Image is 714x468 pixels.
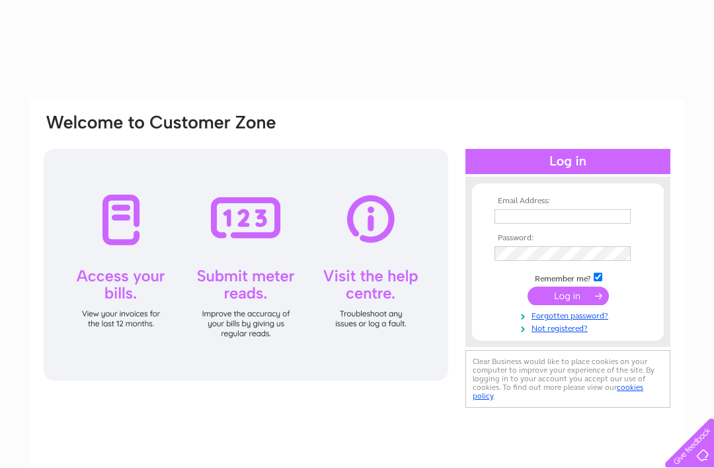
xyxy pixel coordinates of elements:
[465,350,670,408] div: Clear Business would like to place cookies on your computer to improve your experience of the sit...
[491,234,645,243] th: Password:
[495,308,645,321] a: Forgotten password?
[491,271,645,284] td: Remember me?
[495,321,645,334] a: Not registered?
[491,197,645,206] th: Email Address:
[473,383,643,400] a: cookies policy
[528,287,609,305] input: Submit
